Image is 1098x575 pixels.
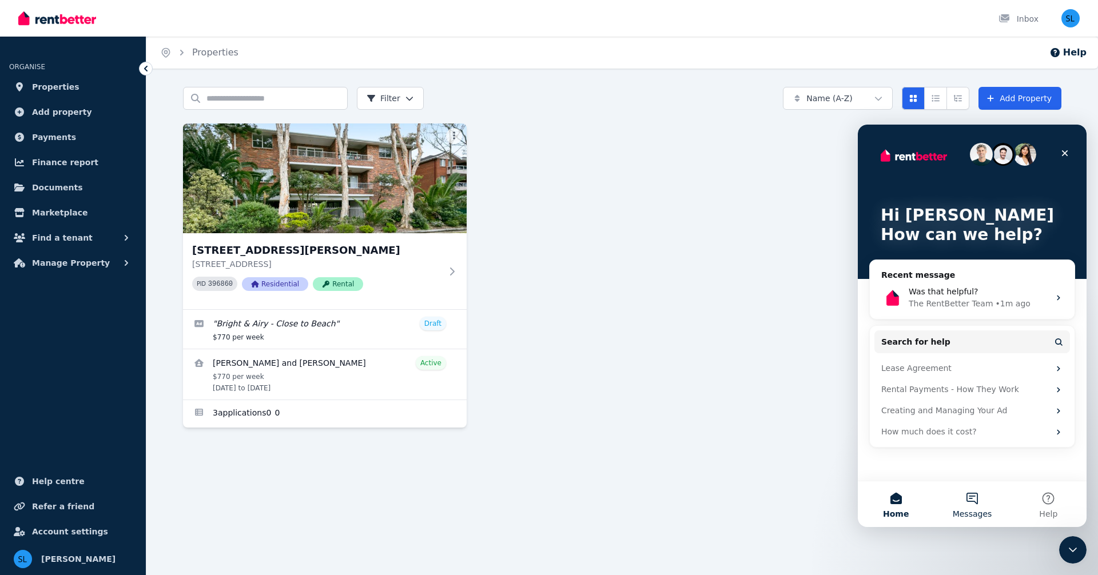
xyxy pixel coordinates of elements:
a: Properties [192,47,238,58]
span: Properties [32,80,79,94]
a: Finance report [9,151,137,174]
span: Refer a friend [32,500,94,513]
a: Applications for Unit 5, 77-79 Elouera Rd, Cronulla [183,400,467,428]
a: Properties [9,75,137,98]
span: [PERSON_NAME] [41,552,116,566]
span: Add property [32,105,92,119]
span: Rental [313,277,363,291]
h3: [STREET_ADDRESS][PERSON_NAME] [192,242,441,258]
img: RentBetter [18,10,96,27]
button: Help [1049,46,1087,59]
a: Refer a friend [9,495,137,518]
button: Card view [902,87,925,110]
a: Add property [9,101,137,123]
a: Edit listing: Bright & Airy - Close to Beach [183,310,467,349]
span: Manage Property [32,256,110,270]
span: Finance report [32,155,98,169]
a: Marketplace [9,201,137,224]
iframe: Intercom live chat [858,125,1087,527]
nav: Breadcrumb [146,37,252,69]
span: Documents [32,181,83,194]
span: Payments [32,130,76,144]
span: Marketplace [32,206,87,219]
span: Filter [367,93,400,104]
small: PID [197,281,206,287]
img: Steve Langton [1061,9,1080,27]
a: Payments [9,126,137,149]
a: Unit 5, 77-79 Elouera Rd, Cronulla[STREET_ADDRESS][PERSON_NAME][STREET_ADDRESS]PID 396860Resident... [183,123,467,309]
button: Find a tenant [9,226,137,249]
code: 396860 [208,280,233,288]
button: More options [446,128,462,144]
button: Compact list view [924,87,947,110]
a: Documents [9,176,137,199]
button: Expanded list view [946,87,969,110]
span: Residential [242,277,308,291]
iframe: Intercom live chat [1059,536,1087,564]
button: Manage Property [9,251,137,274]
a: View details for Brooke Barclay and Phoebe Chambers [183,349,467,400]
div: View options [902,87,969,110]
span: ORGANISE [9,63,45,71]
span: Account settings [32,525,108,538]
a: Account settings [9,520,137,543]
button: Name (A-Z) [783,87,893,110]
img: Steve Langton [14,550,32,568]
img: Unit 5, 77-79 Elouera Rd, Cronulla [183,123,467,233]
div: Inbox [998,13,1039,25]
p: [STREET_ADDRESS] [192,258,441,270]
button: Filter [357,87,424,110]
span: Name (A-Z) [806,93,853,104]
a: Add Property [978,87,1061,110]
span: Help centre [32,474,85,488]
span: Find a tenant [32,231,93,245]
a: Help centre [9,470,137,493]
